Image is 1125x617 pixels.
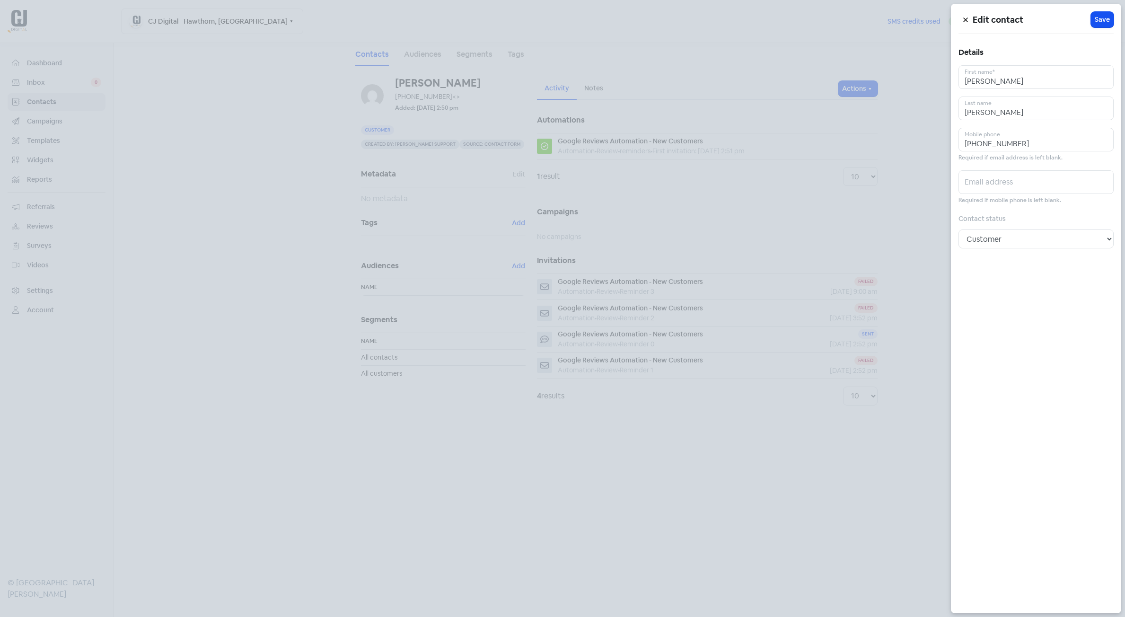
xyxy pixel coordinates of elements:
[1091,12,1114,27] button: Save
[958,65,1114,89] input: First name
[958,153,1063,162] small: Required if email address is left blank.
[958,196,1061,205] small: Required if mobile phone is left blank.
[958,97,1114,120] input: Last name
[958,128,1114,151] input: Mobile phone
[1095,15,1110,25] span: Save
[973,13,1091,27] h5: Edit contact
[958,170,1114,194] input: Email address
[958,45,1114,60] h5: Details
[958,214,1006,224] label: Contact status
